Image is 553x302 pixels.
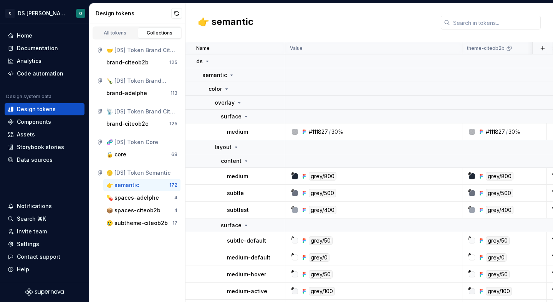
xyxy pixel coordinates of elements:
[106,120,148,128] div: brand-citeob2c
[17,32,32,39] div: Home
[309,206,336,214] div: grey/400
[227,189,244,197] p: subtle
[331,128,343,136] div: 30%
[486,189,513,197] div: grey/500
[221,113,242,120] p: surface
[227,172,248,180] p: medium
[5,9,15,18] div: C
[486,287,512,295] div: grey/100
[486,270,510,279] div: grey/50
[5,263,84,276] button: Help
[5,200,84,212] button: Notifications
[5,213,84,225] button: Search ⌘K
[290,45,303,51] p: Value
[103,87,180,99] button: brand-adelphe113
[227,254,270,261] p: medium-default
[5,116,84,128] a: Components
[486,206,513,214] div: grey/400
[169,59,177,66] div: 125
[467,45,505,51] p: theme-citeob2b
[174,195,177,201] div: 4
[227,128,248,136] p: medium
[106,207,161,214] div: 📦 spaces-citeob2b
[486,236,510,245] div: grey/50
[5,30,84,42] a: Home
[215,143,232,151] p: layout
[486,253,507,262] div: grey/0
[309,189,336,197] div: grey/500
[103,118,180,130] button: brand-citeob2c125
[309,287,335,295] div: grey/100
[17,228,47,235] div: Invite team
[309,236,333,245] div: grey/50
[5,225,84,238] a: Invite team
[486,172,513,181] div: grey/800
[196,57,203,65] p: ds
[17,240,39,248] div: Settings
[103,179,180,191] a: 👉 semantic172
[17,131,35,138] div: Assets
[227,237,266,245] p: subtle-default
[169,121,177,127] div: 125
[106,219,168,227] div: 🥲 subtheme-citeob2b
[171,90,177,96] div: 113
[17,118,51,126] div: Components
[5,251,84,263] button: Contact support
[106,59,149,66] div: brand-citeob2b
[6,94,51,100] div: Design system data
[106,181,139,189] div: 👉 semantic
[508,128,520,136] div: 30%
[103,204,180,217] a: 📦 spaces-citeob2b4
[17,156,53,164] div: Data sources
[506,128,508,136] div: /
[103,217,180,229] button: 🥲 subtheme-citeob2b17
[17,253,60,261] div: Contact support
[106,89,147,97] div: brand-adelphe
[227,206,249,214] p: subtlest
[17,44,58,52] div: Documentation
[106,138,177,146] div: 🧬 [DS] Token Core
[169,182,177,188] div: 172
[5,154,84,166] a: Data sources
[103,148,180,161] a: 🔒 core68
[17,143,64,151] div: Storybook stories
[106,108,177,115] div: 📡 [DS] Token Brand Citeo B2C
[106,46,177,54] div: 🤝 [DS] Token Brand Citeo B2B
[309,128,328,136] div: #111827
[106,151,126,158] div: 🔒 core
[2,5,88,21] button: CDS [PERSON_NAME]O
[5,67,84,80] a: Code automation
[171,151,177,158] div: 68
[227,287,267,295] p: medium-active
[172,220,177,226] div: 17
[18,10,67,17] div: DS [PERSON_NAME]
[17,57,41,65] div: Analytics
[5,141,84,153] a: Storybook stories
[103,56,180,69] button: brand-citeob2b125
[221,222,242,229] p: surface
[329,128,331,136] div: /
[486,128,505,136] div: #111827
[5,42,84,54] a: Documentation
[17,215,46,223] div: Search ⌘K
[221,157,242,165] p: content
[17,105,56,113] div: Design tokens
[450,16,541,30] input: Search in tokens...
[5,103,84,115] a: Design tokens
[106,169,177,177] div: 🪙 [DS] Token Semantic
[25,288,64,296] svg: Supernova Logo
[309,270,333,279] div: grey/50
[202,71,227,79] p: semantic
[103,192,180,204] button: 💊 spaces-adelphe4
[17,202,52,210] div: Notifications
[96,30,134,36] div: All tokens
[106,194,159,202] div: 💊 spaces-adelphe
[174,207,177,213] div: 4
[79,10,82,16] div: O
[309,172,336,181] div: grey/800
[227,271,266,278] p: medium-hover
